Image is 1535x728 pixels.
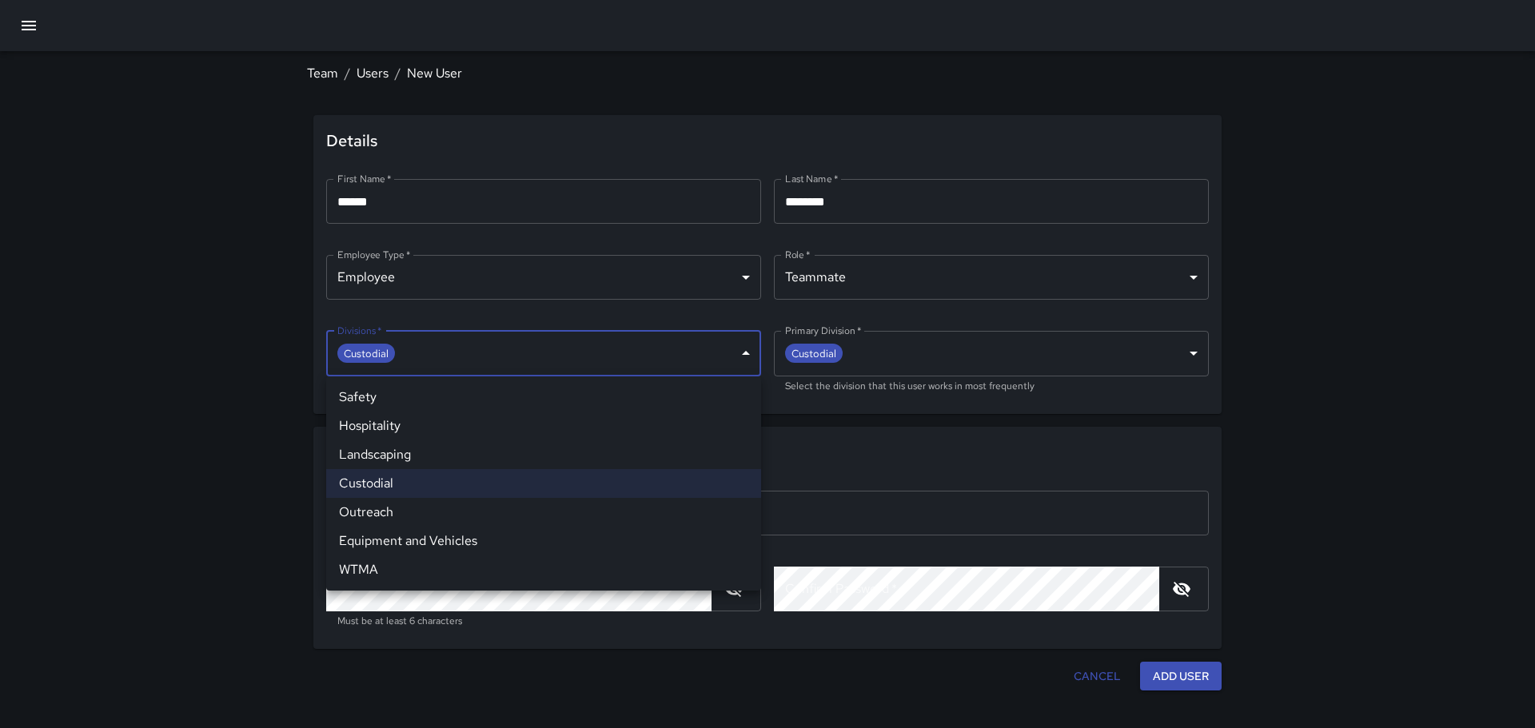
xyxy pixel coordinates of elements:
li: WTMA [326,555,761,584]
li: Landscaping [326,440,761,469]
li: Safety [326,383,761,412]
li: Custodial [326,469,761,498]
li: Hospitality [326,412,761,440]
li: Outreach [326,498,761,527]
li: Equipment and Vehicles [326,527,761,555]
